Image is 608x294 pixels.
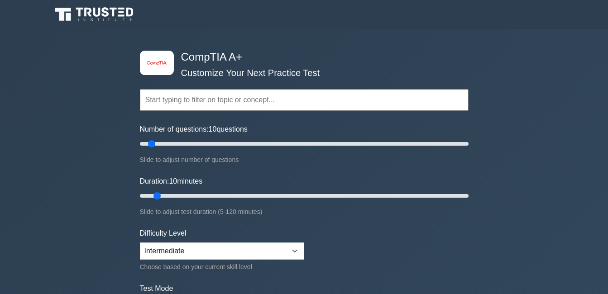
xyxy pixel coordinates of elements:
span: 10 [209,125,217,133]
div: Slide to adjust test duration (5-120 minutes) [140,206,469,217]
h4: CompTIA A+ [177,51,424,64]
label: Number of questions: questions [140,124,248,135]
div: Slide to adjust number of questions [140,154,469,165]
span: 10 [169,177,177,185]
label: Duration: minutes [140,176,203,187]
div: Choose based on your current skill level [140,261,304,272]
label: Difficulty Level [140,228,187,239]
label: Test Mode [140,283,469,294]
input: Start typing to filter on topic or concept... [140,89,469,111]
